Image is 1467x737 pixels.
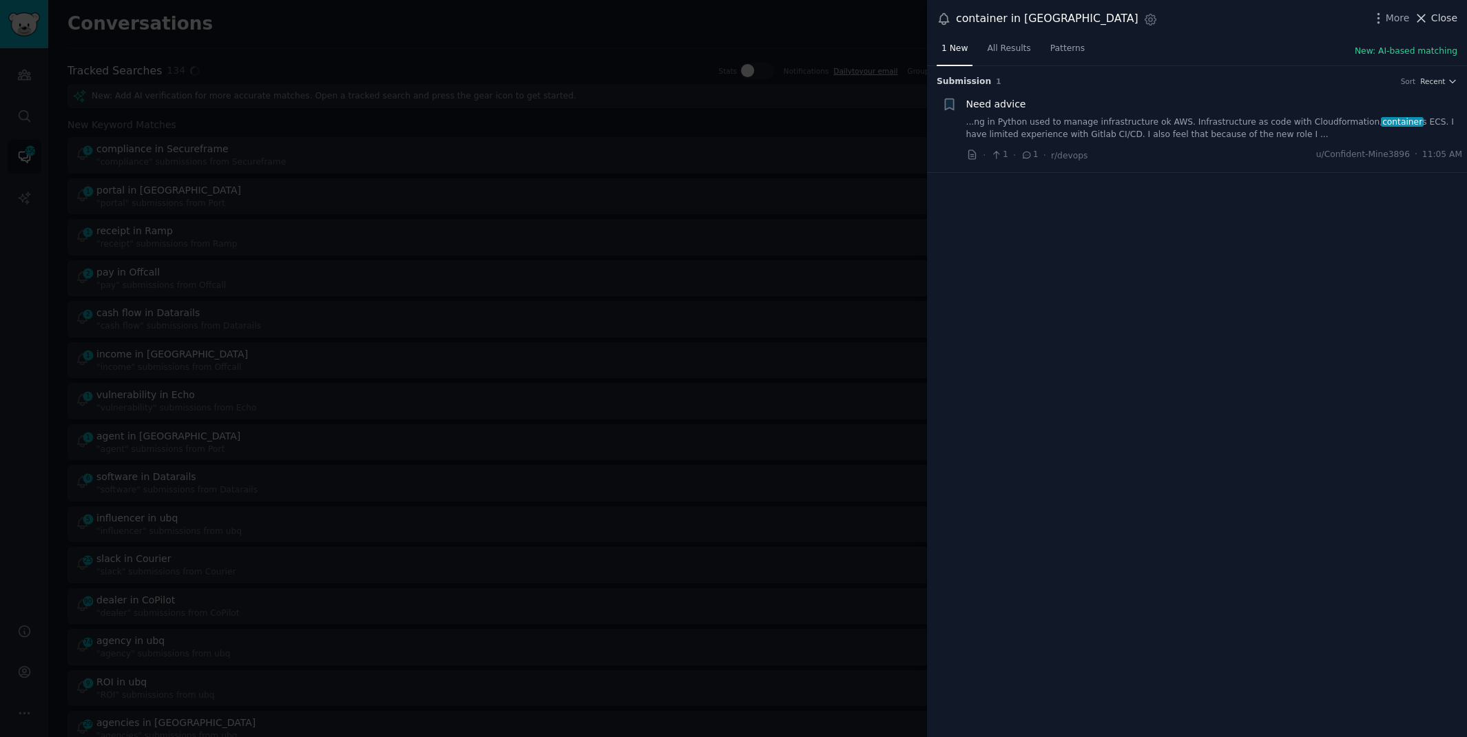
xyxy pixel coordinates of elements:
span: container [1381,117,1424,127]
a: ...ng in Python used to manage infrastructure ok AWS. Infrastructure as code with Cloudformation,... [966,116,1463,141]
button: New: AI-based matching [1355,45,1457,58]
div: Sort [1401,76,1416,86]
span: More [1386,11,1410,25]
span: · [1415,149,1417,161]
a: Patterns [1045,38,1090,66]
span: 1 [1021,149,1038,161]
span: 1 New [941,43,968,55]
button: More [1371,11,1410,25]
span: 1 [990,149,1008,161]
span: 1 [996,77,1001,85]
span: u/Confident-Mine3896 [1316,149,1410,161]
div: container in [GEOGRAPHIC_DATA] [956,10,1138,28]
a: Need advice [966,97,1026,112]
span: Recent [1420,76,1445,86]
span: All Results [987,43,1030,55]
span: · [1043,148,1046,163]
span: · [983,148,986,163]
span: Patterns [1050,43,1085,55]
button: Close [1414,11,1457,25]
span: Submission [937,76,991,88]
span: 11:05 AM [1422,149,1462,161]
span: r/devops [1051,151,1088,160]
span: Close [1431,11,1457,25]
button: Recent [1420,76,1457,86]
span: · [1013,148,1016,163]
a: All Results [982,38,1035,66]
a: 1 New [937,38,972,66]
